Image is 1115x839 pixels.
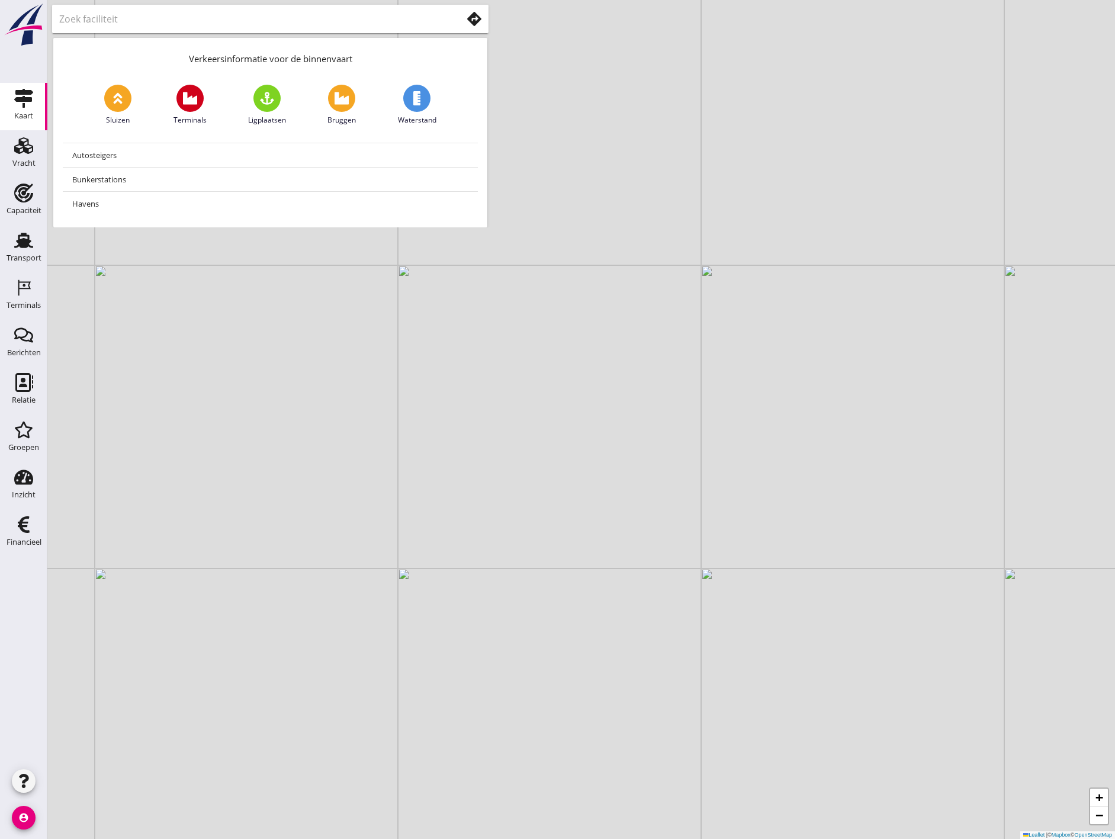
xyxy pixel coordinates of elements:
[104,85,131,126] a: Sluizen
[1074,832,1112,838] a: OpenStreetMap
[1023,832,1045,838] a: Leaflet
[72,148,468,162] div: Autosteigers
[1052,832,1071,838] a: Mapbox
[12,806,36,830] i: account_circle
[12,396,36,404] div: Relatie
[72,172,468,187] div: Bunkerstations
[14,112,33,120] div: Kaart
[1090,789,1108,806] a: Zoom in
[53,38,487,75] div: Verkeersinformatie voor de binnenvaart
[12,159,36,167] div: Vracht
[173,115,207,126] span: Terminals
[7,254,41,262] div: Transport
[106,115,130,126] span: Sluizen
[1090,806,1108,824] a: Zoom out
[8,443,39,451] div: Groepen
[7,538,41,546] div: Financieel
[7,349,41,356] div: Berichten
[248,85,286,126] a: Ligplaatsen
[59,9,445,28] input: Zoek faciliteit
[173,85,207,126] a: Terminals
[12,491,36,499] div: Inzicht
[2,3,45,47] img: logo-small.a267ee39.svg
[1046,832,1047,838] span: |
[398,115,436,126] span: Waterstand
[398,85,436,126] a: Waterstand
[7,207,41,214] div: Capaciteit
[1020,831,1115,839] div: © ©
[7,301,41,309] div: Terminals
[1095,808,1103,822] span: −
[327,85,356,126] a: Bruggen
[248,115,286,126] span: Ligplaatsen
[72,197,468,211] div: Havens
[1095,790,1103,805] span: +
[327,115,356,126] span: Bruggen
